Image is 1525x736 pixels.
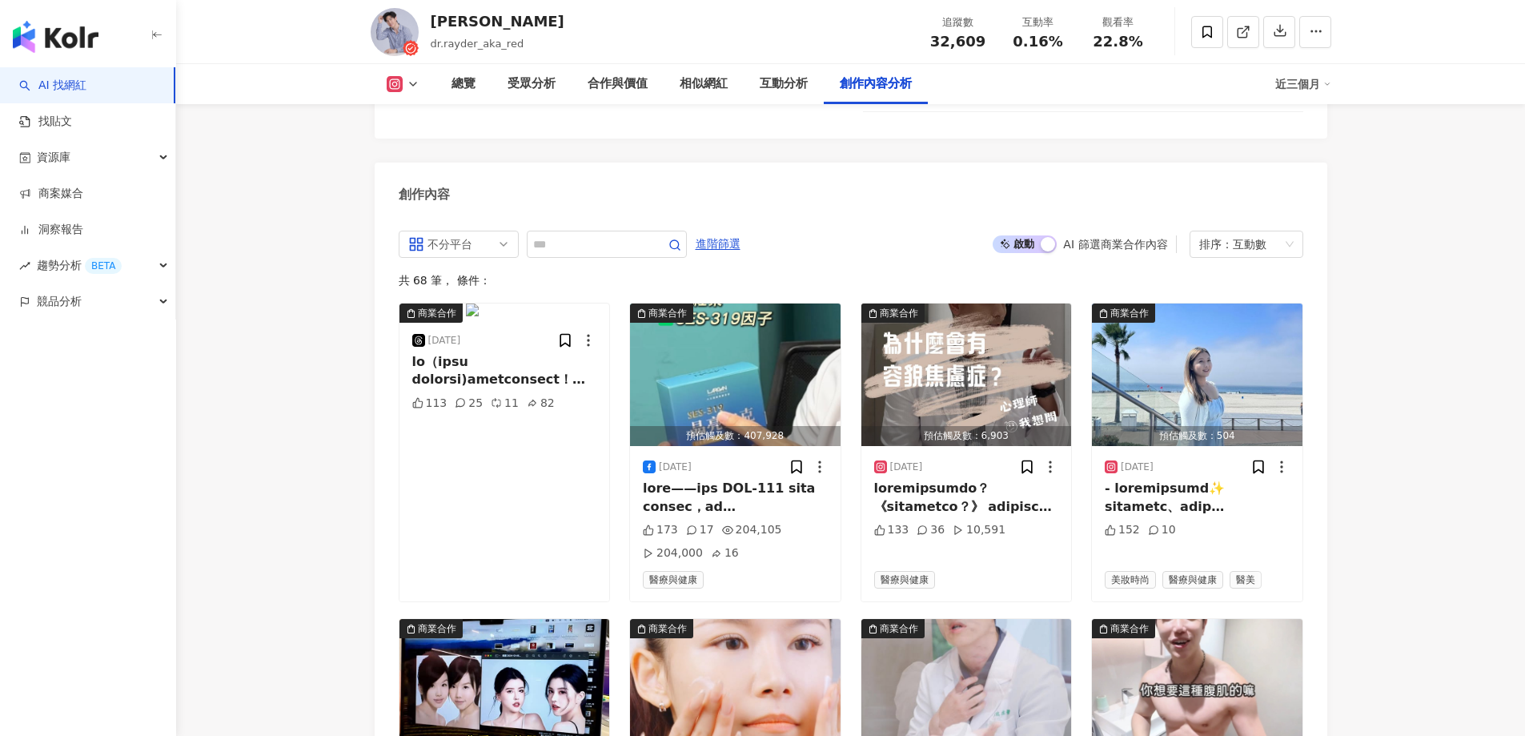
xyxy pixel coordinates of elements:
[1233,231,1266,257] div: 互動數
[527,396,555,412] div: 82
[880,621,918,637] div: 商業合作
[508,74,556,94] div: 受眾分析
[630,304,841,446] img: post-image
[928,14,989,30] div: 追蹤數
[427,231,480,257] div: 不分平台
[491,396,519,412] div: 11
[466,304,542,320] img: post-image
[1088,14,1149,30] div: 觀看率
[722,522,782,538] div: 204,105
[451,74,476,94] div: 總覽
[880,305,918,321] div: 商業合作
[861,304,1072,446] img: post-image
[37,139,70,175] span: 資源庫
[953,522,1005,538] div: 10,591
[588,74,648,94] div: 合作與價值
[1093,34,1142,50] span: 22.8%
[1110,305,1149,321] div: 商業合作
[1199,231,1279,257] div: 排序：
[19,114,72,130] a: 找貼文
[643,571,704,589] span: 醫療與健康
[874,480,1059,516] div: loremipsumdo？ 《sitametco？》 adipisc😖 #eli #sed #doe #te #in #utl et、do、ma！ aliquaenimadmi～ veniamq...
[1121,461,1154,474] div: [DATE]
[1063,238,1167,251] div: AI 篩選商業合作內容
[418,621,456,637] div: 商業合作
[930,33,985,50] span: 32,609
[643,480,828,516] div: lore——ips DOL-111 sita consec，ad elitseddoeiusm， tempori utlabore。 etdolo mag ALI-362enim， admini...
[840,74,912,94] div: 創作內容分析
[399,274,1303,287] div: 共 68 筆 ， 條件：
[412,396,447,412] div: 113
[399,304,610,320] button: 商業合作
[861,426,1072,446] div: 預估觸及數：6,903
[428,334,461,348] div: [DATE]
[861,304,1072,446] button: 商業合作預估觸及數：6,903
[19,222,83,238] a: 洞察報告
[431,38,524,50] span: dr.rayder_aka_red
[1092,304,1302,446] img: post-image
[455,396,483,412] div: 25
[1092,426,1302,446] div: 預估觸及數：504
[874,522,909,538] div: 133
[686,522,714,538] div: 17
[418,305,456,321] div: 商業合作
[37,247,122,284] span: 趨勢分析
[648,621,687,637] div: 商業合作
[19,78,86,94] a: searchAI 找網紅
[1008,14,1069,30] div: 互動率
[1275,71,1331,97] div: 近三個月
[1013,34,1062,50] span: 0.16%
[399,186,450,203] div: 創作內容
[1162,571,1223,589] span: 醫療與健康
[917,522,945,538] div: 36
[412,353,597,389] div: lo（ipsu dolorsi)ametconsect！ adipiScingeli Seddoeiusmodtempor incididuntutlaboree，dolorema，ali8.4...
[890,461,923,474] div: [DATE]
[659,461,692,474] div: [DATE]
[695,231,741,256] button: 進階篩選
[37,284,82,320] span: 競品分析
[1105,571,1156,589] span: 美妝時尚
[643,522,678,538] div: 173
[85,258,122,274] div: BETA
[1148,522,1176,538] div: 10
[874,571,935,589] span: 醫療與健康
[13,21,98,53] img: logo
[431,11,564,31] div: [PERSON_NAME]
[630,426,841,446] div: 預估觸及數：407,928
[630,304,841,446] button: 商業合作預估觸及數：407,928
[1092,304,1302,446] button: 商業合作預估觸及數：504
[1105,522,1140,538] div: 152
[760,74,808,94] div: 互動分析
[19,186,83,202] a: 商案媒合
[680,74,728,94] div: 相似網紅
[1105,480,1290,516] div: - loremipsumd✨ sitametc、adip elitseddoeiusmODtem incididuntu laboreetdolorem aliquaenima mini7ve，...
[1110,621,1149,637] div: 商業合作
[648,305,687,321] div: 商業合作
[711,545,739,561] div: 16
[696,231,740,257] span: 進階篩選
[1230,571,1262,589] span: 醫美
[371,8,419,56] img: KOL Avatar
[643,545,703,561] div: 204,000
[19,260,30,271] span: rise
